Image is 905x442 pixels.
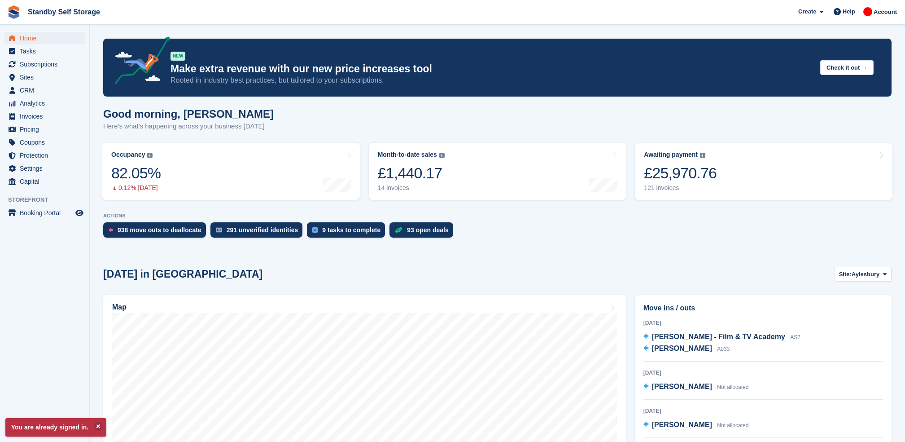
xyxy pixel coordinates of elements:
[20,149,74,162] span: Protection
[20,162,74,175] span: Settings
[407,226,449,234] div: 93 open deals
[839,270,852,279] span: Site:
[103,268,262,280] h2: [DATE] in [GEOGRAPHIC_DATA]
[644,164,717,182] div: £25,970.76
[643,331,800,343] a: [PERSON_NAME] - Film & TV Academy AS2
[103,121,274,132] p: Here's what's happening across your business [DATE]
[439,153,445,158] img: icon-info-grey-7440780725fd019a000dd9b08b2336e03edf1995a4989e88bcd33f0948082b44.svg
[652,345,712,352] span: [PERSON_NAME]
[5,418,106,437] p: You are already signed in.
[717,422,748,429] span: Not allocated
[118,226,201,234] div: 938 move outs to deallocate
[798,7,816,16] span: Create
[652,383,712,390] span: [PERSON_NAME]
[863,7,872,16] img: Aaron Winter
[4,32,85,44] a: menu
[4,175,85,188] a: menu
[111,151,145,159] div: Occupancy
[643,420,749,431] a: [PERSON_NAME] Not allocated
[20,110,74,123] span: Invoices
[4,207,85,219] a: menu
[4,58,85,71] a: menu
[216,227,222,233] img: verify_identity-adf6edd0f0f0b5bbfe63781bf79b02c33cf7c696d77639b501bdc392416b5a36.svg
[111,164,161,182] div: 82.05%
[20,207,74,219] span: Booking Portal
[643,381,749,393] a: [PERSON_NAME] Not allocated
[171,52,185,61] div: NEW
[369,143,626,200] a: Month-to-date sales £1,440.17 14 invoices
[700,153,705,158] img: icon-info-grey-7440780725fd019a000dd9b08b2336e03edf1995a4989e88bcd33f0948082b44.svg
[843,7,855,16] span: Help
[20,58,74,71] span: Subscriptions
[4,136,85,149] a: menu
[4,45,85,57] a: menu
[20,32,74,44] span: Home
[643,303,883,314] h2: Move ins / outs
[8,195,89,204] span: Storefront
[4,149,85,162] a: menu
[171,62,813,75] p: Make extra revenue with our new price increases tool
[635,143,892,200] a: Awaiting payment £25,970.76 121 invoices
[820,60,874,75] button: Check it out →
[107,36,170,88] img: price-adjustments-announcement-icon-8257ccfd72463d97f412b2fc003d46551f7dbcb40ab6d574587a9cd5c0d94...
[20,45,74,57] span: Tasks
[389,222,458,242] a: 93 open deals
[147,153,153,158] img: icon-info-grey-7440780725fd019a000dd9b08b2336e03edf1995a4989e88bcd33f0948082b44.svg
[378,164,445,182] div: £1,440.17
[378,151,437,159] div: Month-to-date sales
[717,384,748,390] span: Not allocated
[307,222,389,242] a: 9 tasks to complete
[643,343,730,355] a: [PERSON_NAME] A033
[102,143,360,200] a: Occupancy 82.05% 0.12% [DATE]
[109,227,113,233] img: move_outs_to_deallocate_icon-f764333ba52eb49d3ac5e1228854f67142a1ed5810a6f6cc68b1a99e826820c5.svg
[790,334,800,340] span: AS2
[20,136,74,149] span: Coupons
[852,270,879,279] span: Aylesbury
[644,184,717,192] div: 121 invoices
[227,226,298,234] div: 291 unverified identities
[210,222,307,242] a: 291 unverified identities
[652,421,712,429] span: [PERSON_NAME]
[24,4,104,19] a: Standby Self Storage
[322,226,380,234] div: 9 tasks to complete
[395,227,402,233] img: deal-1b604bf984904fb50ccaf53a9ad4b4a5d6e5aea283cecdc64d6e3604feb123c2.svg
[4,123,85,136] a: menu
[4,110,85,123] a: menu
[20,71,74,84] span: Sites
[4,97,85,110] a: menu
[644,151,698,159] div: Awaiting payment
[378,184,445,192] div: 14 invoices
[834,267,892,282] button: Site: Aylesbury
[74,208,85,218] a: Preview store
[111,184,161,192] div: 0.12% [DATE]
[103,213,892,219] p: ACTIONS
[4,162,85,175] a: menu
[112,303,127,311] h2: Map
[4,71,85,84] a: menu
[20,175,74,188] span: Capital
[20,123,74,136] span: Pricing
[643,407,883,415] div: [DATE]
[717,346,730,352] span: A033
[7,5,21,19] img: stora-icon-8386f47178a22dfd0bd8f6a31ec36ba5ce8667c1dd55bd0f319d3a0aa187defe.svg
[20,84,74,97] span: CRM
[4,84,85,97] a: menu
[874,8,897,17] span: Account
[312,227,318,233] img: task-75834270c22a3079a89374b754ae025e5fb1db73e45f91037f5363f120a921f8.svg
[643,369,883,377] div: [DATE]
[20,97,74,110] span: Analytics
[103,108,274,120] h1: Good morning, [PERSON_NAME]
[171,75,813,85] p: Rooted in industry best practices, but tailored to your subscriptions.
[652,333,785,340] span: [PERSON_NAME] - Film & TV Academy
[643,319,883,327] div: [DATE]
[103,222,210,242] a: 938 move outs to deallocate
